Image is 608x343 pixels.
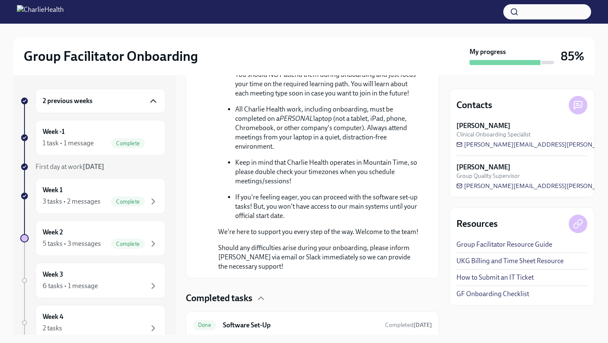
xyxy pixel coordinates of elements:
[456,240,552,249] a: Group Facilitator Resource Guide
[456,172,520,180] span: Group Quality Supervisor
[111,199,145,205] span: Complete
[43,127,65,136] h6: Week -1
[20,305,166,340] a: Week 42 tasks
[111,140,145,147] span: Complete
[43,96,92,106] h6: 2 previous weeks
[43,324,62,333] div: 2 tasks
[280,114,313,122] em: PERSONAL
[223,321,378,330] h6: Software Set-Up
[456,218,498,230] h4: Resources
[456,131,531,139] span: Clinical Onboarding Specialist
[43,270,63,279] h6: Week 3
[456,99,492,112] h4: Contacts
[456,256,564,266] a: UKG Billing and Time Sheet Resource
[35,89,166,113] div: 2 previous weeks
[193,318,432,332] a: DoneSoftware Set-UpCompleted[DATE]
[24,48,198,65] h2: Group Facilitator Onboarding
[43,239,101,248] div: 5 tasks • 3 messages
[235,158,418,186] p: Keep in mind that Charlie Health operates in Mountain Time, so please double check your timezones...
[20,162,166,171] a: First day at work[DATE]
[43,197,100,206] div: 3 tasks • 2 messages
[456,121,510,131] strong: [PERSON_NAME]
[456,163,510,172] strong: [PERSON_NAME]
[111,241,145,247] span: Complete
[35,163,104,171] span: First day at work
[561,49,584,64] h3: 85%
[186,292,439,305] div: Completed tasks
[456,273,534,282] a: How to Submit an IT Ticket
[470,47,506,57] strong: My progress
[43,281,98,291] div: 6 tasks • 1 message
[20,178,166,214] a: Week 13 tasks • 2 messagesComplete
[43,185,62,195] h6: Week 1
[20,120,166,155] a: Week -11 task • 1 messageComplete
[43,312,63,321] h6: Week 4
[193,322,216,328] span: Done
[218,243,418,271] p: Should any difficulties arise during your onboarding, please inform [PERSON_NAME] via email or Sl...
[186,292,252,305] h4: Completed tasks
[218,227,418,237] p: We're here to support you every step of the way. Welcome to the team!
[385,321,432,329] span: Completed
[456,289,529,299] a: GF Onboarding Checklist
[385,321,432,329] span: August 18th, 2025 20:17
[43,139,94,148] div: 1 task • 1 message
[235,105,418,151] p: All Charlie Health work, including onboarding, must be completed on a laptop (not a tablet, iPad,...
[20,220,166,256] a: Week 25 tasks • 3 messagesComplete
[83,163,104,171] strong: [DATE]
[20,263,166,298] a: Week 36 tasks • 1 message
[43,228,63,237] h6: Week 2
[17,5,64,19] img: CharlieHealth
[413,321,432,329] strong: [DATE]
[235,193,418,220] p: If you're feeling eager, you can proceed with the software set-up tasks! But, you won't have acce...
